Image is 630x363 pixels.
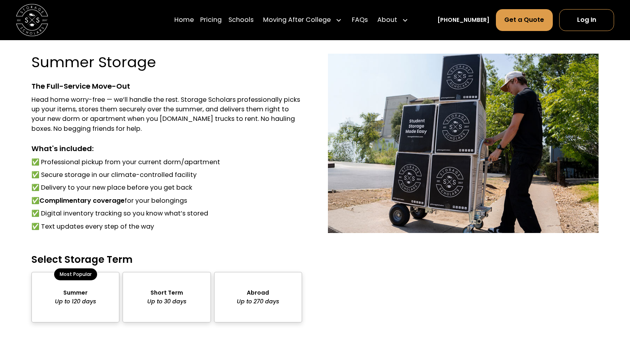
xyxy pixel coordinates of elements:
[174,9,194,31] a: Home
[374,9,412,31] div: About
[263,15,331,25] div: Moving After College
[54,268,97,280] div: Most Popular
[31,54,156,71] h3: Summer Storage
[31,196,302,206] li: ✅ for your belongings
[31,81,302,91] div: The Full-Service Move-Out
[437,16,490,24] a: [PHONE_NUMBER]
[16,4,48,36] a: home
[496,9,552,31] a: Get a Quote
[31,253,302,266] h4: Select Storage Term
[352,9,368,31] a: FAQs
[31,222,302,231] li: ✅ Text updates every step of the way
[39,196,125,205] strong: Complimentary coverage
[31,209,302,218] li: ✅ Digital inventory tracking so you know what’s stored
[16,4,48,36] img: Storage Scholars main logo
[31,143,302,154] div: What's included:
[328,54,599,233] img: Storage Scholar
[200,9,222,31] a: Pricing
[377,15,397,25] div: About
[31,183,302,192] li: ✅ Delivery to your new place before you get back
[260,9,345,31] div: Moving After College
[559,9,614,31] a: Log In
[31,170,302,180] li: ✅ Secure storage in our climate-controlled facility
[31,157,302,167] li: ✅ Professional pickup from your current dorm/apartment
[31,95,302,134] div: Head home worry-free — we’ll handle the rest. Storage Scholars professionally picks up your items...
[228,9,254,31] a: Schools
